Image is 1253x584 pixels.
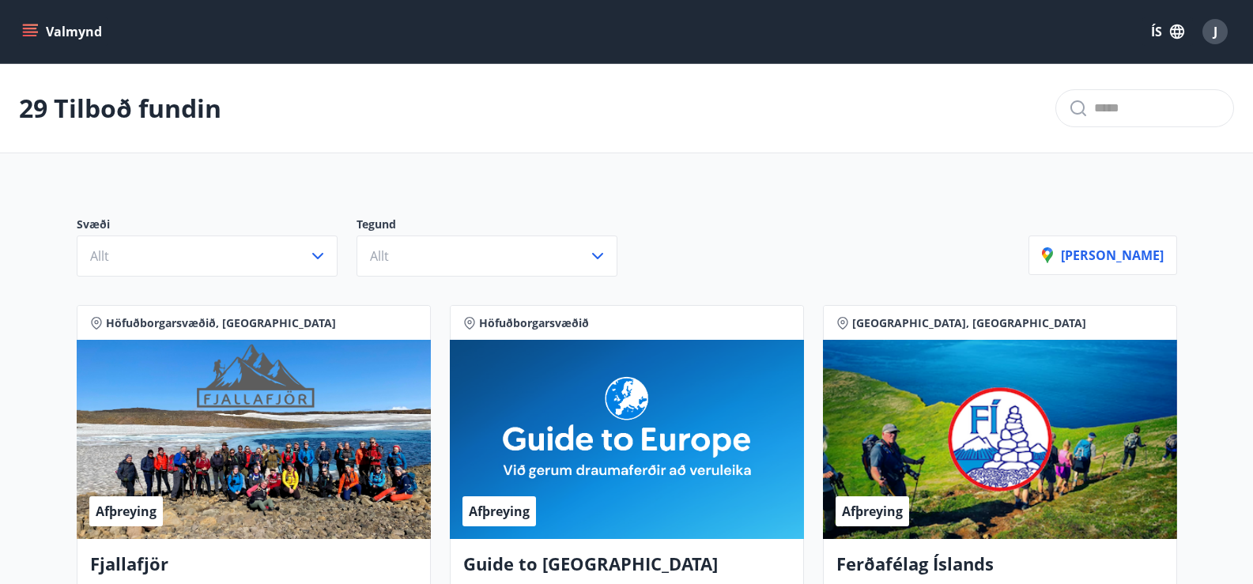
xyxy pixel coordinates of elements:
button: [PERSON_NAME] [1028,235,1177,275]
p: Tegund [357,217,636,235]
span: Allt [90,247,109,265]
span: Afþreying [842,503,903,520]
p: [PERSON_NAME] [1042,247,1164,264]
button: Allt [77,235,338,277]
p: 29 Tilboð fundin [19,91,221,126]
span: Höfuðborgarsvæðið [479,315,589,331]
button: J [1196,13,1234,51]
button: menu [19,17,108,46]
p: Svæði [77,217,357,235]
span: [GEOGRAPHIC_DATA], [GEOGRAPHIC_DATA] [852,315,1086,331]
span: Höfuðborgarsvæðið, [GEOGRAPHIC_DATA] [106,315,336,331]
button: ÍS [1142,17,1193,46]
span: Allt [370,247,389,265]
span: J [1213,23,1217,40]
button: Allt [357,235,617,277]
span: Afþreying [96,503,157,520]
span: Afþreying [469,503,530,520]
